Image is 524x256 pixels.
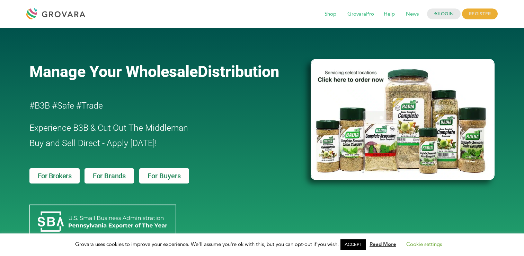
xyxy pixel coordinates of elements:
[85,168,134,184] a: For Brands
[75,241,449,248] span: Grovara uses cookies to improve your experience. We'll assume you're ok with this, but you can op...
[343,8,379,21] span: GrovaraPro
[406,241,442,248] a: Cookie settings
[148,172,181,179] span: For Buyers
[343,10,379,18] a: GrovaraPro
[93,172,126,179] span: For Brands
[29,98,271,113] h2: #B3B #Safe #Trade
[29,168,80,184] a: For Brokers
[38,172,72,179] span: For Brokers
[29,138,157,148] span: Buy and Sell Direct - Apply [DATE]!
[370,241,396,248] a: Read More
[427,9,461,19] a: LOGIN
[320,8,341,21] span: Shop
[320,10,341,18] a: Shop
[139,168,189,184] a: For Buyers
[401,10,424,18] a: News
[379,10,400,18] a: Help
[340,239,366,250] a: ACCEPT
[198,62,279,81] span: Distribution
[29,123,188,133] span: Experience B3B & Cut Out The Middleman
[29,62,198,81] span: Manage Your Wholesale
[462,9,498,19] span: REGISTER
[29,62,300,81] a: Manage Your WholesaleDistribution
[379,8,400,21] span: Help
[401,8,424,21] span: News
